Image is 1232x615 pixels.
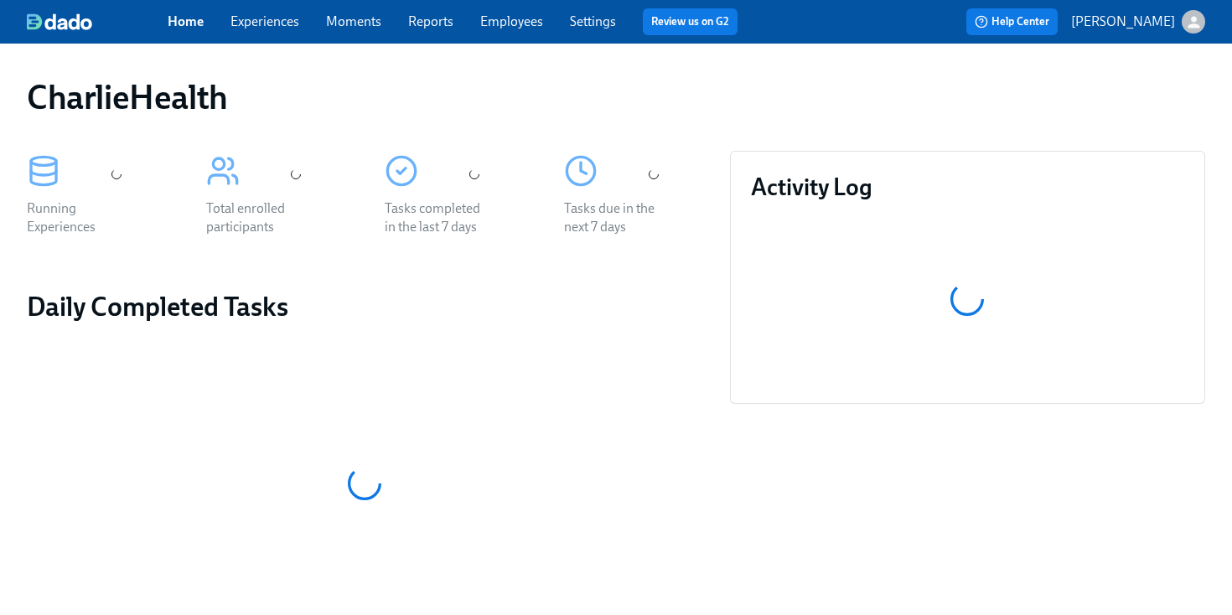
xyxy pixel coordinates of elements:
div: Tasks completed in the last 7 days [385,199,492,236]
div: Running Experiences [27,199,134,236]
h2: Daily Completed Tasks [27,290,703,323]
a: Settings [570,13,616,29]
button: Review us on G2 [643,8,738,35]
img: dado [27,13,92,30]
h3: Activity Log [751,172,1184,202]
button: [PERSON_NAME] [1071,10,1205,34]
a: Reports [408,13,453,29]
a: Experiences [230,13,299,29]
div: Tasks due in the next 7 days [564,199,671,236]
a: Employees [480,13,543,29]
a: Moments [326,13,381,29]
a: dado [27,13,168,30]
div: Total enrolled participants [206,199,313,236]
p: [PERSON_NAME] [1071,13,1175,31]
span: Help Center [975,13,1049,30]
button: Help Center [966,8,1058,35]
a: Review us on G2 [651,13,729,30]
h1: CharlieHealth [27,77,228,117]
a: Home [168,13,204,29]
